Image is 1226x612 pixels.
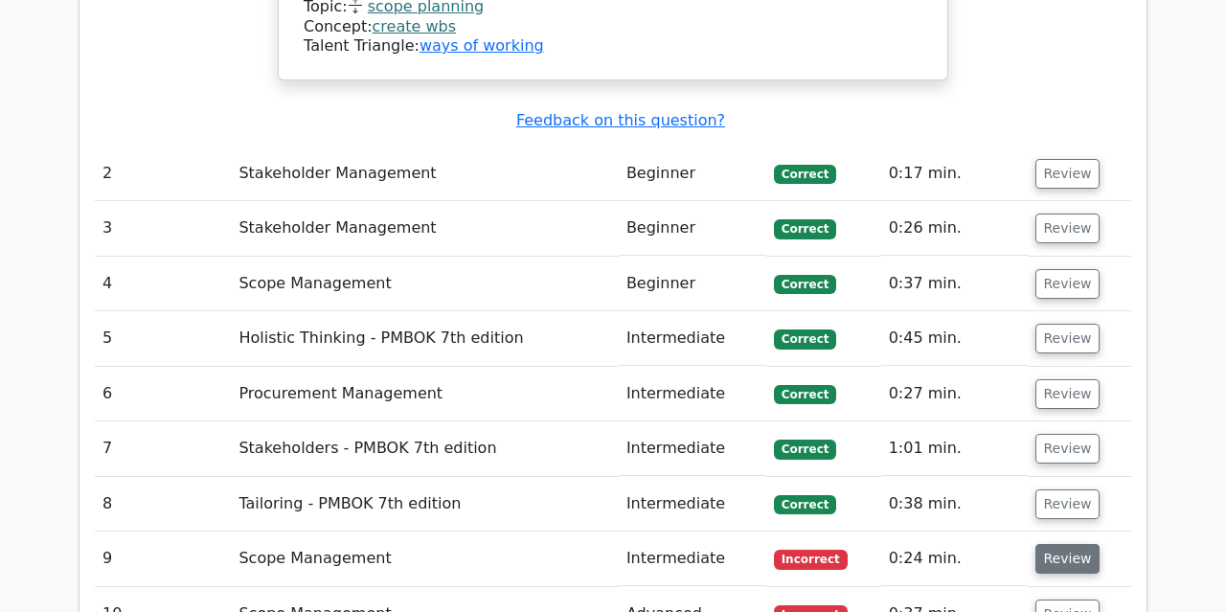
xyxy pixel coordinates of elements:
[231,257,618,311] td: Scope Management
[95,421,231,476] td: 7
[881,532,1028,586] td: 0:24 min.
[231,477,618,532] td: Tailoring - PMBOK 7th edition
[231,201,618,256] td: Stakeholder Management
[95,532,231,586] td: 9
[619,257,766,311] td: Beginner
[95,257,231,311] td: 4
[95,477,231,532] td: 8
[774,550,848,569] span: Incorrect
[1035,379,1101,409] button: Review
[881,477,1028,532] td: 0:38 min.
[1035,324,1101,353] button: Review
[1035,214,1101,243] button: Review
[881,257,1028,311] td: 0:37 min.
[420,36,544,55] a: ways of working
[304,17,922,37] div: Concept:
[619,311,766,366] td: Intermediate
[231,367,618,421] td: Procurement Management
[774,495,836,514] span: Correct
[881,367,1028,421] td: 0:27 min.
[95,367,231,421] td: 6
[1035,159,1101,189] button: Review
[619,477,766,532] td: Intermediate
[619,367,766,421] td: Intermediate
[881,201,1028,256] td: 0:26 min.
[774,329,836,349] span: Correct
[774,275,836,294] span: Correct
[95,311,231,366] td: 5
[373,17,456,35] a: create wbs
[1035,269,1101,299] button: Review
[774,219,836,238] span: Correct
[774,165,836,184] span: Correct
[1035,434,1101,464] button: Review
[619,421,766,476] td: Intermediate
[619,532,766,586] td: Intermediate
[881,421,1028,476] td: 1:01 min.
[231,147,618,201] td: Stakeholder Management
[881,147,1028,201] td: 0:17 min.
[774,440,836,459] span: Correct
[516,111,725,129] a: Feedback on this question?
[95,147,231,201] td: 2
[95,201,231,256] td: 3
[231,532,618,586] td: Scope Management
[774,385,836,404] span: Correct
[231,421,618,476] td: Stakeholders - PMBOK 7th edition
[231,311,618,366] td: Holistic Thinking - PMBOK 7th edition
[619,147,766,201] td: Beginner
[881,311,1028,366] td: 0:45 min.
[1035,544,1101,574] button: Review
[619,201,766,256] td: Beginner
[1035,489,1101,519] button: Review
